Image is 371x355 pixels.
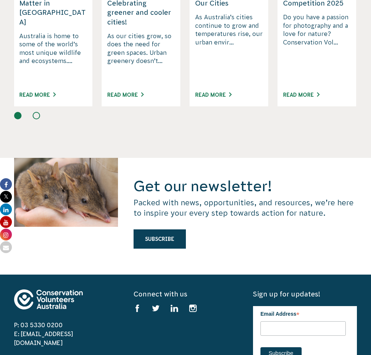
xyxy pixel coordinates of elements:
[260,306,346,320] label: Email Address
[134,229,186,249] a: Subscribe
[107,92,144,98] a: Read More
[14,289,83,309] img: logo-footer.svg
[134,176,357,196] h2: Get our newsletter!
[19,92,56,98] a: Read More
[107,32,175,83] p: As our cities grow, so does the need for green spaces. Urban greenery doesn’t...
[134,198,357,218] p: Packed with news, opportunities, and resources, we’re here to inspire your every step towards act...
[253,289,357,299] h5: Sign up for updates!
[14,331,73,346] a: E: [EMAIL_ADDRESS][DOMAIN_NAME]
[283,92,319,98] a: Read More
[195,92,232,98] a: Read More
[14,322,63,328] a: P: 03 5330 0200
[195,13,263,83] p: As Australia’s cities continue to grow and temperatures rise, our urban envir...
[283,13,351,83] p: Do you have a passion for photography and a love for nature? Conservation Vol...
[19,32,87,83] p: Australia is home to some of the world’s most unique wildlife and ecosystems....
[134,289,237,299] h5: Connect with us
